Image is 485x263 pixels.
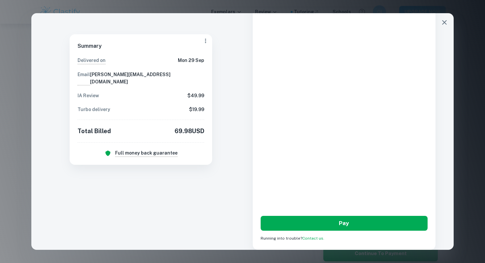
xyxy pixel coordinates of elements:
[302,236,324,241] a: Contact us.
[115,149,178,157] h6: If our review is not accurate or there are any critical mistakes, we will fully refund your payment.
[261,216,428,231] button: Pay
[187,92,204,99] p: $ 49.99
[90,71,204,85] p: [PERSON_NAME][EMAIL_ADDRESS][DOMAIN_NAME]
[78,42,204,50] h6: Summary
[78,92,99,99] p: IA Review
[78,57,106,64] p: Delivery in 24 hours including weekends. It's possible that the review will be delivered earlier.
[189,106,204,113] p: $ 19.99
[178,57,204,64] p: Mon 29 Sep
[261,236,324,241] span: Running into trouble?
[78,71,90,85] p: We will notify you here once your review is completed
[78,127,111,136] p: Total Billed
[175,127,204,136] p: 69.98 USD
[78,106,110,113] p: Turbo delivery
